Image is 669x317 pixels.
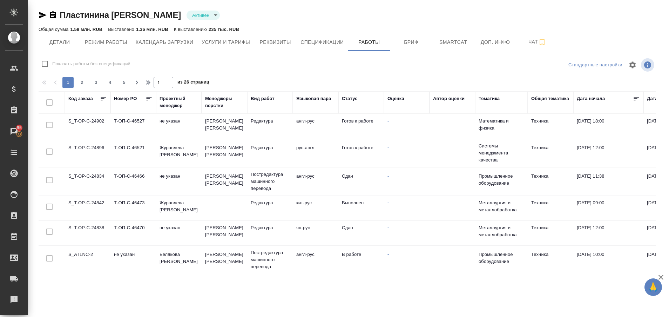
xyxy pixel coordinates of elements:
p: Металлургия и металлобработка [479,224,524,238]
td: Техника [528,196,573,220]
span: Показать работы без спецификаций [52,60,130,67]
td: кит-рус [293,196,338,220]
td: яп-рус [293,221,338,245]
td: не указан [156,221,202,245]
p: Редактура [251,144,289,151]
td: Готов к работе [338,114,384,139]
td: В работе [338,247,384,272]
span: из 26 страниц [177,78,209,88]
td: [PERSON_NAME] [PERSON_NAME] [202,114,247,139]
span: Услуги и тарифы [202,38,250,47]
a: - [387,252,389,257]
a: 95 [2,123,26,140]
div: split button [567,60,624,71]
div: Номер PO [114,95,137,102]
p: Системы менеджмента качества [479,143,524,164]
p: Математика и физика [479,118,524,132]
p: Постредактура машинного перевода [251,249,289,270]
td: S_T-OP-C-24896 [65,141,110,165]
td: [DATE] 11:38 [573,169,643,194]
div: Языковая пара [296,95,331,102]
a: - [387,225,389,230]
span: Доп. инфо [479,38,512,47]
span: Работы [352,38,386,47]
span: Посмотреть информацию [641,58,656,72]
svg: Подписаться [538,38,546,46]
td: Техника [528,221,573,245]
td: [DATE] 12:00 [573,141,643,165]
span: 🙏 [647,280,659,295]
td: англ-рус [293,247,338,272]
p: Редактура [251,199,289,206]
td: S_T-OP-C-24842 [65,196,110,220]
td: Журавлева [PERSON_NAME] [156,141,202,165]
td: англ-рус [293,169,338,194]
button: Скопировать ссылку [49,11,57,19]
span: Чат [521,38,554,46]
td: S_ATLNC-2 [65,247,110,272]
td: англ-рус [293,114,338,139]
span: 95 [13,124,26,131]
p: Промышленное оборудование [479,251,524,265]
a: - [387,200,389,205]
td: Т-ОП-С-46473 [110,196,156,220]
td: [DATE] 09:00 [573,196,643,220]
td: [PERSON_NAME] [PERSON_NAME] [202,141,247,165]
span: Режим работы [85,38,127,47]
p: Выставлено [108,27,136,32]
button: 🙏 [644,278,662,296]
td: S_T-OP-C-24902 [65,114,110,139]
td: Техника [528,169,573,194]
td: Белякова [PERSON_NAME] [156,247,202,272]
p: 235 тыс. RUB [209,27,239,32]
td: [PERSON_NAME] [PERSON_NAME] [202,247,247,272]
td: Т-ОП-С-46521 [110,141,156,165]
td: рус-англ [293,141,338,165]
td: не указан [110,247,156,272]
div: Общая тематика [531,95,569,102]
p: Редактура [251,224,289,231]
td: Готов к работе [338,141,384,165]
td: Т-ОП-С-46527 [110,114,156,139]
div: Активен [187,11,220,20]
td: S_T-OP-C-24838 [65,221,110,245]
span: 4 [104,79,116,86]
div: Код заказа [68,95,93,102]
a: - [387,118,389,124]
td: Техника [528,114,573,139]
td: [PERSON_NAME] [PERSON_NAME] [202,221,247,245]
td: Сдан [338,169,384,194]
td: Техника [528,247,573,272]
div: Статус [342,95,358,102]
td: Т-ОП-С-46466 [110,169,156,194]
p: К выставлению [174,27,209,32]
span: Календарь загрузки [136,38,194,47]
td: [DATE] 10:00 [573,247,643,272]
td: Сдан [338,221,384,245]
div: Автор оценки [433,95,465,102]
p: Редактура [251,118,289,125]
a: - [387,173,389,179]
div: Вид работ [251,95,275,102]
a: - [387,145,389,150]
p: Промышленное оборудование [479,173,524,187]
div: Дата начала [577,95,605,102]
span: Реквизиты [258,38,292,47]
td: Т-ОП-С-46470 [110,221,156,245]
p: Металлургия и металлобработка [479,199,524,213]
p: 1.36 млн. RUB [136,27,168,32]
span: Спецификации [300,38,344,47]
td: [DATE] 12:00 [573,221,643,245]
button: Активен [190,12,211,18]
div: Оценка [387,95,404,102]
a: Пластинина [PERSON_NAME] [60,10,181,20]
span: 2 [76,79,88,86]
td: S_T-OP-C-24834 [65,169,110,194]
td: [PERSON_NAME] [PERSON_NAME] [202,169,247,194]
p: Постредактура машинного перевода [251,171,289,192]
td: Техника [528,141,573,165]
span: Smartcat [437,38,470,47]
button: 2 [76,77,88,88]
div: Менеджеры верстки [205,95,244,109]
td: [DATE] 18:00 [573,114,643,139]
